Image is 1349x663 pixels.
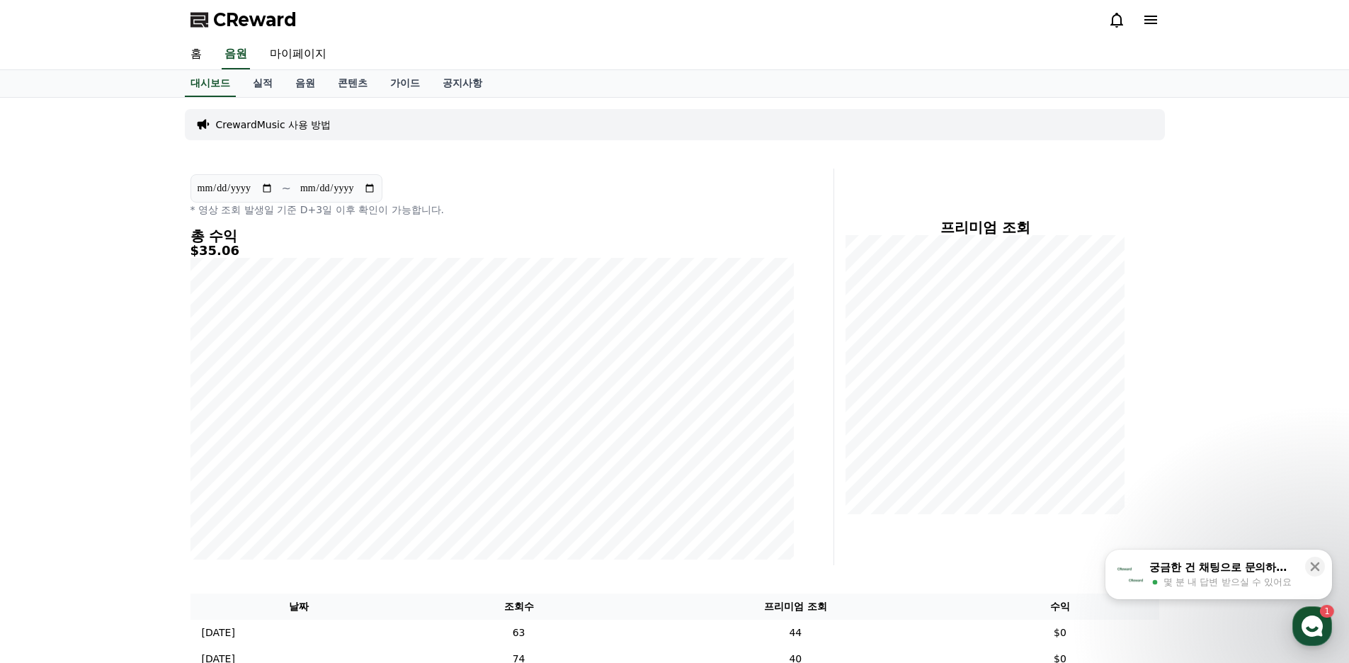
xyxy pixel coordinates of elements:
[45,470,53,482] span: 홈
[408,594,630,620] th: 조회수
[216,118,331,132] a: CrewardMusic 사용 방법
[185,70,236,97] a: 대시보드
[219,470,236,482] span: 설정
[130,471,147,482] span: 대화
[846,220,1125,235] h4: 프리미엄 조회
[190,244,794,258] h5: $35.06
[258,40,338,69] a: 마이페이지
[241,70,284,97] a: 실적
[630,620,961,646] td: 44
[961,620,1159,646] td: $0
[326,70,379,97] a: 콘텐츠
[202,625,235,640] p: [DATE]
[190,203,794,217] p: * 영상 조회 발생일 기준 D+3일 이후 확인이 가능합니다.
[379,70,431,97] a: 가이드
[144,448,149,460] span: 1
[190,8,297,31] a: CReward
[213,8,297,31] span: CReward
[190,228,794,244] h4: 총 수익
[630,594,961,620] th: 프리미엄 조회
[183,449,272,484] a: 설정
[961,594,1159,620] th: 수익
[179,40,213,69] a: 홈
[190,594,408,620] th: 날짜
[222,40,250,69] a: 음원
[408,620,630,646] td: 63
[93,449,183,484] a: 1대화
[431,70,494,97] a: 공지사항
[284,70,326,97] a: 음원
[4,449,93,484] a: 홈
[282,180,291,197] p: ~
